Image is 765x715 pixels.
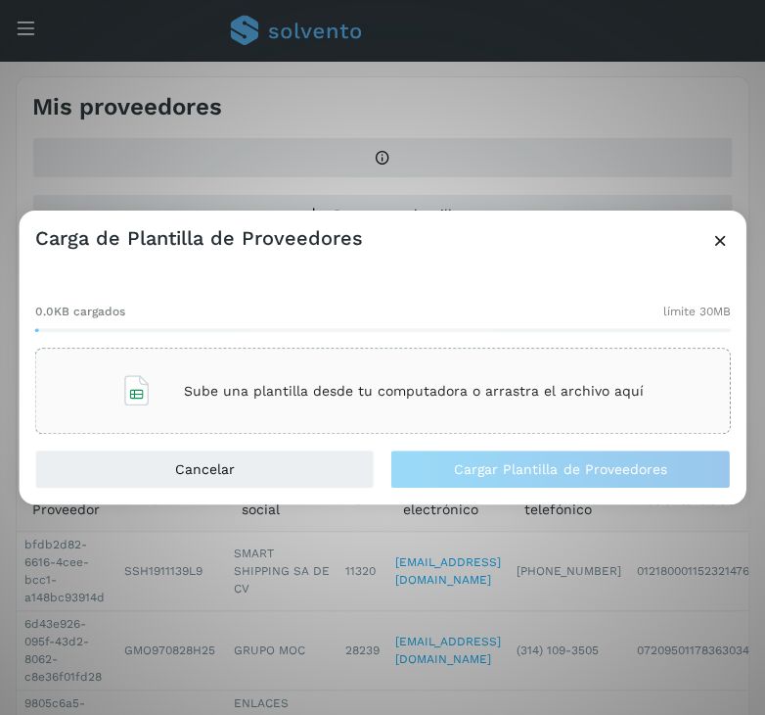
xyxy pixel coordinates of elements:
button: Cargar Plantilla de Proveedores [390,450,730,489]
button: Cancelar [35,450,375,489]
span: 0.0KB cargados [35,303,125,320]
h3: Carga de Plantilla de Proveedores [35,226,363,250]
span: límite 30MB [662,303,730,320]
span: Cargar Plantilla de Proveedores [454,462,666,476]
p: Sube una plantilla desde tu computadora o arrastra el archivo aquí [184,383,644,400]
span: Cancelar [175,462,235,476]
